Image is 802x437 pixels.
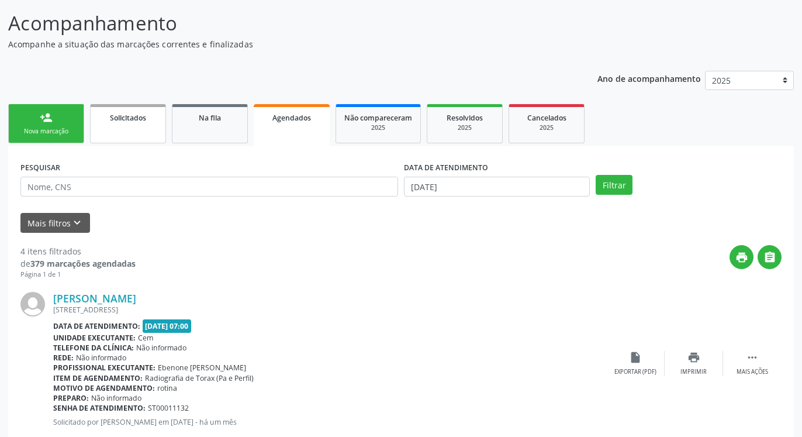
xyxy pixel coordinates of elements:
span: Solicitados [110,113,146,123]
button: Mais filtroskeyboard_arrow_down [20,213,90,233]
span: Não informado [76,353,126,363]
span: rotina [157,383,177,393]
button: print [730,245,753,269]
i: insert_drive_file [629,351,642,364]
button:  [758,245,782,269]
span: Ebenone [PERSON_NAME] [158,363,246,373]
label: PESQUISAR [20,159,60,177]
b: Preparo: [53,393,89,403]
input: Selecione um intervalo [404,177,590,197]
span: Cem [138,333,153,343]
input: Nome, CNS [20,177,398,197]
strong: 379 marcações agendadas [30,258,136,269]
p: Acompanhe a situação das marcações correntes e finalizadas [8,38,558,50]
div: 2025 [517,123,576,132]
i: print [687,351,700,364]
span: Não compareceram [344,113,412,123]
div: de [20,257,136,270]
b: Profissional executante: [53,363,155,373]
b: Rede: [53,353,74,363]
p: Ano de acompanhamento [597,71,701,85]
span: Cancelados [527,113,566,123]
div: Nova marcação [17,127,75,136]
i:  [763,251,776,264]
div: person_add [40,111,53,124]
div: [STREET_ADDRESS] [53,305,606,315]
b: Telefone da clínica: [53,343,134,353]
b: Senha de atendimento: [53,403,146,413]
span: ST00011132 [148,403,189,413]
div: Imprimir [680,368,707,376]
span: Resolvidos [447,113,483,123]
b: Item de agendamento: [53,373,143,383]
div: 4 itens filtrados [20,245,136,257]
i:  [746,351,759,364]
span: [DATE] 07:00 [143,319,192,333]
p: Acompanhamento [8,9,558,38]
div: Página 1 de 1 [20,270,136,280]
b: Motivo de agendamento: [53,383,155,393]
span: Na fila [199,113,221,123]
i: keyboard_arrow_down [71,216,84,229]
i: print [735,251,748,264]
div: Mais ações [737,368,768,376]
b: Data de atendimento: [53,321,140,331]
a: [PERSON_NAME] [53,292,136,305]
label: DATA DE ATENDIMENTO [404,159,488,177]
img: img [20,292,45,316]
button: Filtrar [596,175,632,195]
span: Radiografia de Torax (Pa e Perfil) [145,373,254,383]
div: 2025 [435,123,494,132]
div: 2025 [344,123,412,132]
b: Unidade executante: [53,333,136,343]
span: Não informado [136,343,186,353]
span: Agendados [272,113,311,123]
span: Não informado [91,393,141,403]
div: Exportar (PDF) [614,368,656,376]
p: Solicitado por [PERSON_NAME] em [DATE] - há um mês [53,417,606,427]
